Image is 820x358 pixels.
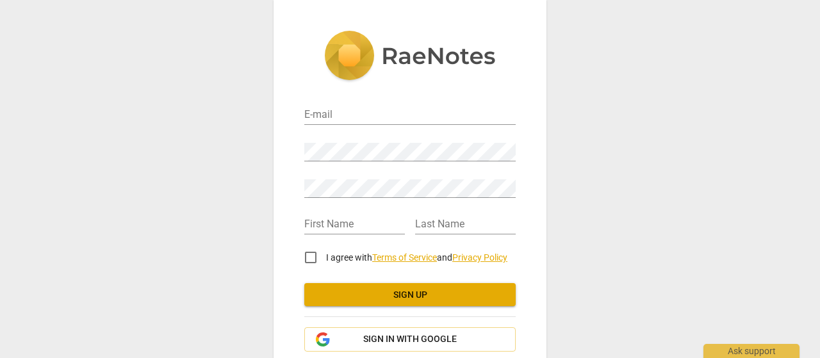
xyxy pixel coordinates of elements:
[315,289,505,302] span: Sign up
[372,252,437,263] a: Terms of Service
[363,333,457,346] span: Sign in with Google
[326,252,507,263] span: I agree with and
[304,283,516,306] button: Sign up
[324,31,496,83] img: 5ac2273c67554f335776073100b6d88f.svg
[703,344,799,358] div: Ask support
[452,252,507,263] a: Privacy Policy
[304,327,516,352] button: Sign in with Google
